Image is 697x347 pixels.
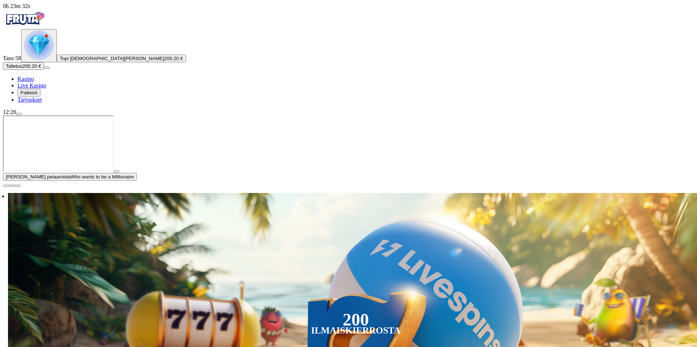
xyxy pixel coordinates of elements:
[71,174,134,180] span: Who wants to be a Millionaire
[44,67,50,69] button: menu
[17,76,34,82] span: Kasino
[60,56,164,61] span: Topi [DEMOGRAPHIC_DATA][PERSON_NAME]
[9,185,15,187] button: chevron-down icon
[6,63,22,69] span: Talletus
[164,56,183,61] span: 200.20 €
[3,9,47,28] img: Fruta
[311,326,401,335] div: Ilmaiskierrosta
[17,96,42,103] span: Tarjoukset
[17,76,34,82] a: diamond iconKasino
[16,113,22,115] button: menu
[21,29,57,62] button: level unlocked
[6,174,71,180] span: [PERSON_NAME] pelaamista
[15,185,20,187] button: fullscreen icon
[342,315,369,324] div: 200
[3,23,47,29] a: Fruta
[3,173,137,181] button: [PERSON_NAME] pelaamistaWho wants to be a Millionaire
[17,96,42,103] a: gift-inverted iconTarjoukset
[20,90,37,95] span: Palkkiot
[3,3,30,9] span: user session time
[3,185,9,187] button: close icon
[57,55,186,62] button: Topi [DEMOGRAPHIC_DATA][PERSON_NAME]200.20 €
[22,63,41,69] span: 200.20 €
[3,9,694,103] nav: Primary
[3,55,21,61] span: Taso 58
[17,89,40,96] button: reward iconPalkkiot
[3,115,114,171] iframe: Who wants to be a Millionaire
[114,170,119,173] button: play icon
[3,62,44,70] button: Talletusplus icon200.20 €
[3,109,16,115] span: 12:20
[17,82,46,88] a: poker-chip iconLive Kasino
[17,82,46,88] span: Live Kasino
[24,30,54,60] img: level unlocked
